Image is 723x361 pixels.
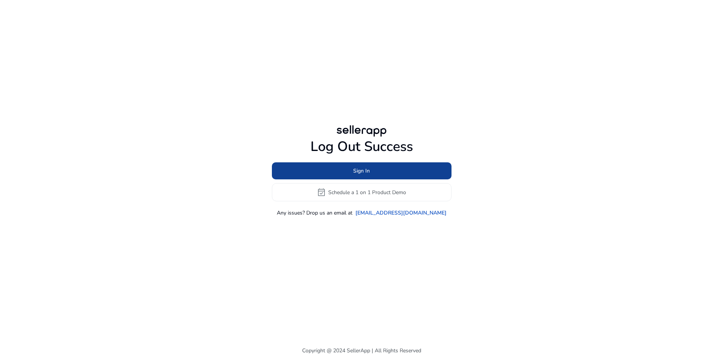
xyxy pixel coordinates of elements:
h1: Log Out Success [272,138,451,155]
span: event_available [317,188,326,197]
button: Sign In [272,162,451,179]
p: Any issues? Drop us an email at [277,209,352,217]
a: [EMAIL_ADDRESS][DOMAIN_NAME] [355,209,447,217]
span: Sign In [353,167,370,175]
button: event_availableSchedule a 1 on 1 Product Demo [272,183,451,201]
